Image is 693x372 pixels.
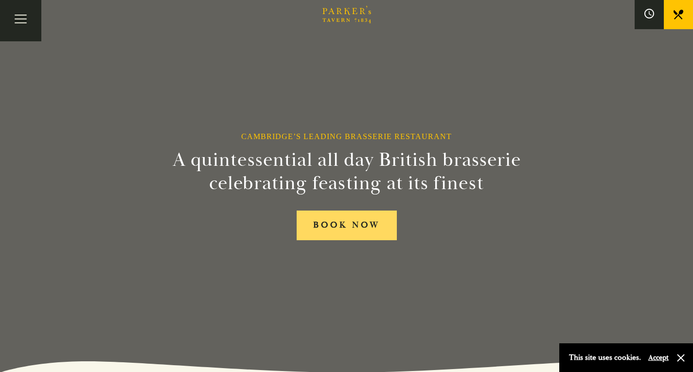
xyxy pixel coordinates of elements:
[297,211,397,240] a: BOOK NOW
[241,132,452,141] h1: Cambridge’s Leading Brasserie Restaurant
[569,351,641,365] p: This site uses cookies.
[125,148,569,195] h2: A quintessential all day British brasserie celebrating feasting at its finest
[676,353,686,363] button: Close and accept
[648,353,669,362] button: Accept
